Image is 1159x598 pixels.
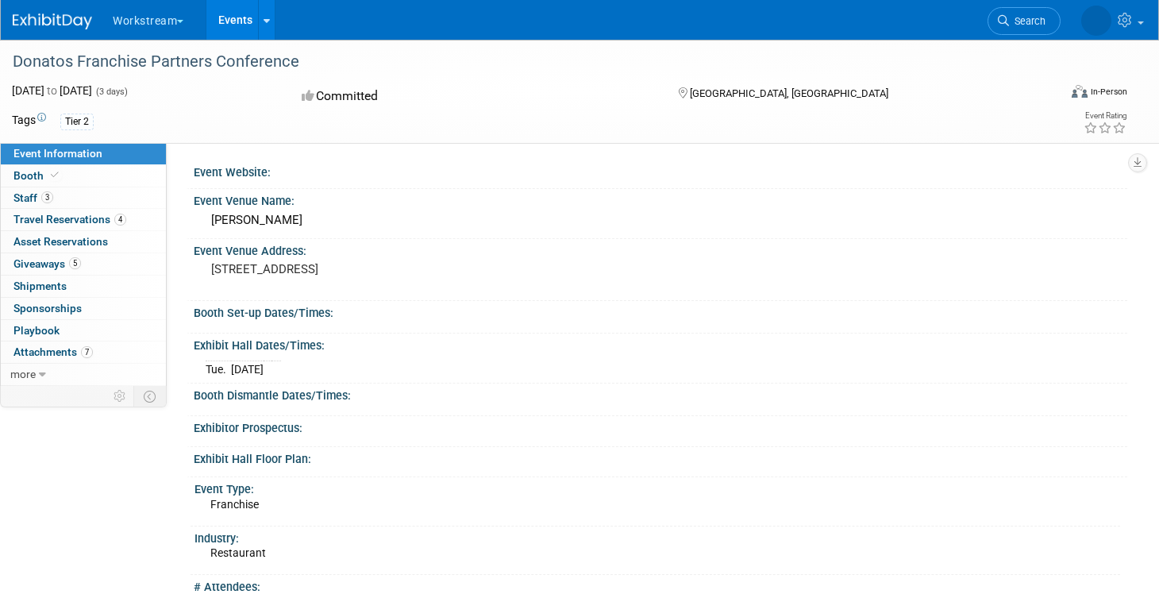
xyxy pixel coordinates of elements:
[1,364,166,385] a: more
[13,257,81,270] span: Giveaways
[1,320,166,341] a: Playbook
[206,361,231,377] td: Tue.
[44,84,60,97] span: to
[194,239,1127,259] div: Event Venue Address:
[13,14,92,29] img: ExhibitDay
[206,208,1115,233] div: [PERSON_NAME]
[194,301,1127,321] div: Booth Set-up Dates/Times:
[1,298,166,319] a: Sponsorships
[231,361,264,377] td: [DATE]
[13,169,62,182] span: Booth
[194,189,1127,209] div: Event Venue Name:
[13,213,126,226] span: Travel Reservations
[13,191,53,204] span: Staff
[194,384,1127,403] div: Booth Dismantle Dates/Times:
[194,477,1120,497] div: Event Type:
[210,498,259,511] span: Franchise
[988,7,1061,35] a: Search
[194,416,1127,436] div: Exhibitor Prospectus:
[194,334,1127,353] div: Exhibit Hall Dates/Times:
[211,262,565,276] pre: [STREET_ADDRESS]
[13,280,67,292] span: Shipments
[1,276,166,297] a: Shipments
[1,165,166,187] a: Booth
[41,191,53,203] span: 3
[690,87,888,99] span: [GEOGRAPHIC_DATA], [GEOGRAPHIC_DATA]
[1081,6,1111,36] img: Lianna Louie
[13,147,102,160] span: Event Information
[7,48,1032,76] div: Donatos Franchise Partners Conference
[114,214,126,226] span: 4
[69,257,81,269] span: 5
[13,235,108,248] span: Asset Reservations
[12,84,92,97] span: [DATE] [DATE]
[1084,112,1126,120] div: Event Rating
[1,209,166,230] a: Travel Reservations4
[297,83,653,110] div: Committed
[1009,15,1045,27] span: Search
[13,345,93,358] span: Attachments
[10,368,36,380] span: more
[1,253,166,275] a: Giveaways5
[1,143,166,164] a: Event Information
[210,546,266,559] span: Restaurant
[13,324,60,337] span: Playbook
[1072,85,1088,98] img: Format-Inperson.png
[94,87,128,97] span: (3 days)
[13,302,82,314] span: Sponsorships
[1090,86,1127,98] div: In-Person
[194,160,1127,180] div: Event Website:
[1,341,166,363] a: Attachments7
[134,386,167,407] td: Toggle Event Tabs
[1,231,166,253] a: Asset Reservations
[194,575,1127,595] div: # Attendees:
[60,114,94,130] div: Tier 2
[106,386,134,407] td: Personalize Event Tab Strip
[961,83,1127,106] div: Event Format
[194,527,1120,546] div: Industry:
[194,447,1127,467] div: Exhibit Hall Floor Plan:
[12,112,46,130] td: Tags
[51,171,59,179] i: Booth reservation complete
[81,346,93,358] span: 7
[1,187,166,209] a: Staff3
